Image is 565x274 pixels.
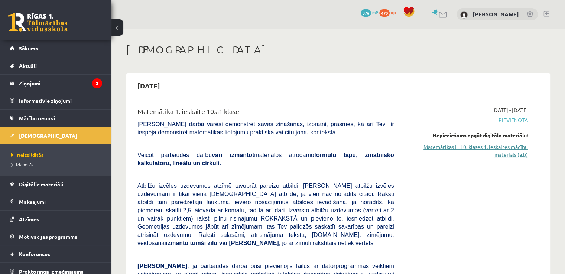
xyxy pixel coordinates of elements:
[10,193,102,210] a: Maksājumi
[10,176,102,193] a: Digitālie materiāli
[379,9,399,15] a: 470 xp
[137,152,394,166] span: Veicot pārbaudes darbu materiālos atrodamo
[11,161,104,168] a: Izlabotās
[11,162,33,167] span: Izlabotās
[19,75,102,92] legend: Ziņojumi
[190,240,279,246] b: tumši zilu vai [PERSON_NAME]
[19,233,78,240] span: Motivācijas programma
[10,75,102,92] a: Ziņojumi2
[92,78,102,88] i: 2
[19,115,55,121] span: Mācību resursi
[361,9,371,17] span: 376
[19,181,63,187] span: Digitālie materiāli
[10,228,102,245] a: Motivācijas programma
[166,240,188,246] b: izmanto
[10,110,102,127] a: Mācību resursi
[19,251,50,257] span: Konferences
[405,143,528,159] a: Matemātikas I - 10. klases 1. ieskaites mācību materiāls (a,b)
[19,92,102,109] legend: Informatīvie ziņojumi
[212,152,254,158] b: vari izmantot
[11,152,43,158] span: Neizpildītās
[460,11,468,19] img: Jekaterina Kovaļonoka
[10,127,102,144] a: [DEMOGRAPHIC_DATA]
[10,211,102,228] a: Atzīmes
[137,183,394,246] span: Atbilžu izvēles uzdevumos atzīmē tavuprāt pareizo atbildi. [PERSON_NAME] atbilžu izvēles uzdevuma...
[19,62,37,69] span: Aktuāli
[391,9,396,15] span: xp
[137,263,187,269] span: [PERSON_NAME]
[130,77,168,94] h2: [DATE]
[137,121,394,136] span: [PERSON_NAME] darbā varēsi demonstrēt savas zināšanas, izpratni, prasmes, kā arī Tev ir iespēja d...
[126,43,550,56] h1: [DEMOGRAPHIC_DATA]
[10,92,102,109] a: Informatīvie ziņojumi
[10,245,102,262] a: Konferences
[473,10,519,18] a: [PERSON_NAME]
[379,9,390,17] span: 470
[10,40,102,57] a: Sākums
[405,116,528,124] span: Pievienota
[492,106,528,114] span: [DATE] - [DATE]
[11,151,104,158] a: Neizpildītās
[19,45,38,52] span: Sākums
[372,9,378,15] span: mP
[361,9,378,15] a: 376 mP
[137,152,394,166] b: formulu lapu, zinātnisko kalkulatoru, lineālu un cirkuli.
[8,13,68,32] a: Rīgas 1. Tālmācības vidusskola
[19,193,102,210] legend: Maksājumi
[137,106,394,120] div: Matemātika 1. ieskaite 10.a1 klase
[19,132,77,139] span: [DEMOGRAPHIC_DATA]
[405,131,528,139] div: Nepieciešams apgūt digitālo materiālu:
[19,216,39,222] span: Atzīmes
[10,57,102,74] a: Aktuāli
